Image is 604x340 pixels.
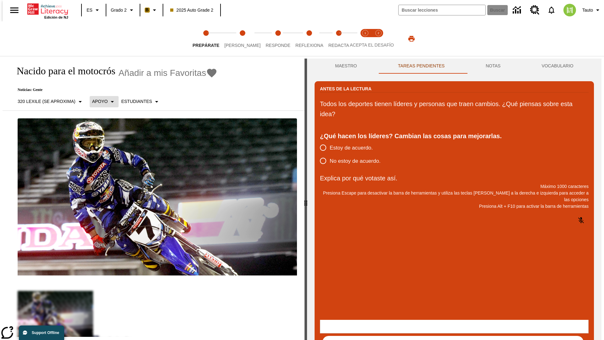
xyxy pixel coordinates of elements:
p: Explica por qué votaste así. [320,173,589,183]
div: Instructional Panel Tabs [315,59,594,74]
a: Centro de información [509,2,526,19]
p: Presiona Escape para desactivar la barra de herramientas y utiliza las teclas [PERSON_NAME] a la ... [320,190,589,203]
button: Reflexiona step 4 of 5 [290,21,328,56]
p: Estudiantes [121,98,152,105]
p: Máximo 1000 caracteres [320,183,589,190]
button: Acepta el desafío contesta step 2 of 2 [369,21,388,56]
div: poll [320,141,386,167]
span: [PERSON_NAME] [224,43,260,48]
img: El corredor de motocrós James Stewart vuela por los aires en su motocicleta de montaña [18,118,297,276]
span: ES [87,7,92,14]
p: Noticias: Gente [10,88,217,92]
div: ¿Qué hacen los líderes? Cambian las cosas para mejorarlas. [320,131,589,141]
p: Todos los deportes tienen líderes y personas que traen cambios. ¿Qué piensas sobre esta idea? [320,99,589,119]
button: Seleccione Lexile, 320 Lexile (Se aproxima) [15,96,87,107]
span: Reflexiona [295,43,323,48]
p: Apoyo [92,98,108,105]
span: Estoy de acuerdo. [330,144,373,152]
span: Tauto [582,7,593,14]
button: Boost El color de la clase es anaranjado claro. Cambiar el color de la clase. [142,4,161,16]
span: 2025 Auto Grade 2 [170,7,214,14]
h2: Antes de la lectura [320,85,372,92]
button: Seleccionar estudiante [119,96,163,107]
h1: Nacido para el motocrós [10,65,115,77]
button: Perfil/Configuración [580,4,604,16]
span: B [146,6,149,14]
button: Lenguaje: ES, Selecciona un idioma [84,4,104,16]
span: Support Offline [32,331,59,335]
span: Edición de NJ [44,15,68,19]
span: Prepárate [193,43,219,48]
text: 1 [364,31,366,35]
button: Tipo de apoyo, Apoyo [90,96,119,107]
button: Redacta step 5 of 5 [323,21,354,56]
button: Imprimir [401,33,422,44]
button: Acepta el desafío lee step 1 of 2 [356,21,374,56]
div: activity [307,59,601,340]
button: Escoja un nuevo avatar [560,2,580,18]
button: TAREAS PENDIENTES [377,59,465,74]
button: Responde step 3 of 5 [260,21,295,56]
div: Portada [27,2,68,19]
button: Grado: Grado 2, Elige un grado [108,4,138,16]
button: NOTAS [465,59,521,74]
div: reading [3,59,305,337]
button: Abrir el menú lateral [5,1,24,20]
span: ACEPTA EL DESAFÍO [350,42,394,48]
button: Support Offline [19,326,64,340]
span: Redacta [328,43,349,48]
button: VOCABULARIO [521,59,594,74]
img: avatar image [563,4,576,16]
span: Responde [266,43,290,48]
a: Centro de recursos, Se abrirá en una pestaña nueva. [526,2,543,19]
button: Maestro [315,59,377,74]
span: Añadir a mis Favoritas [119,68,206,78]
button: Prepárate step 1 of 5 [187,21,224,56]
p: Presiona Alt + F10 para activar la barra de herramientas [320,203,589,210]
span: No estoy de acuerdo. [330,157,381,165]
a: Notificaciones [543,2,560,18]
input: Buscar campo [399,5,485,15]
button: Añadir a mis Favoritas - Nacido para el motocrós [119,67,218,78]
button: Haga clic para activar la función de reconocimiento de voz [573,213,589,228]
button: Lee step 2 of 5 [219,21,266,56]
text: 2 [377,31,379,35]
span: Grado 2 [111,7,127,14]
div: Pulsa la tecla de intro o la barra espaciadora y luego presiona las flechas de derecha e izquierd... [305,59,307,340]
body: Explica por qué votaste así. Máximo 1000 caracteres Presiona Alt + F10 para activar la barra de h... [3,5,92,11]
p: 320 Lexile (Se aproxima) [18,98,75,105]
